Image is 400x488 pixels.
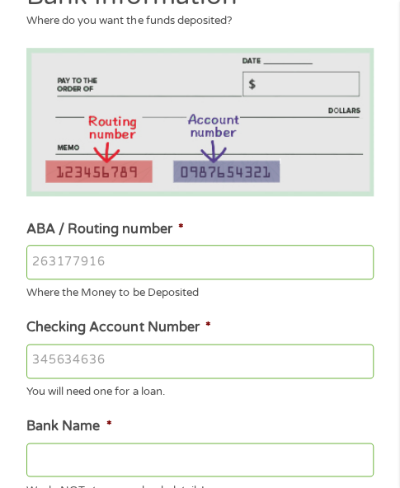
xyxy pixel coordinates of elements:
[26,279,373,302] div: Where the Money to be Deposited
[26,13,373,30] div: Where do you want the funds deposited?
[26,245,373,279] input: 263177916
[26,221,183,238] label: ABA / Routing number
[26,319,210,336] label: Checking Account Number
[26,48,373,195] img: Routing number location
[26,378,373,401] div: You will need one for a loan.
[26,344,373,378] input: 345634636
[26,418,111,435] label: Bank Name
